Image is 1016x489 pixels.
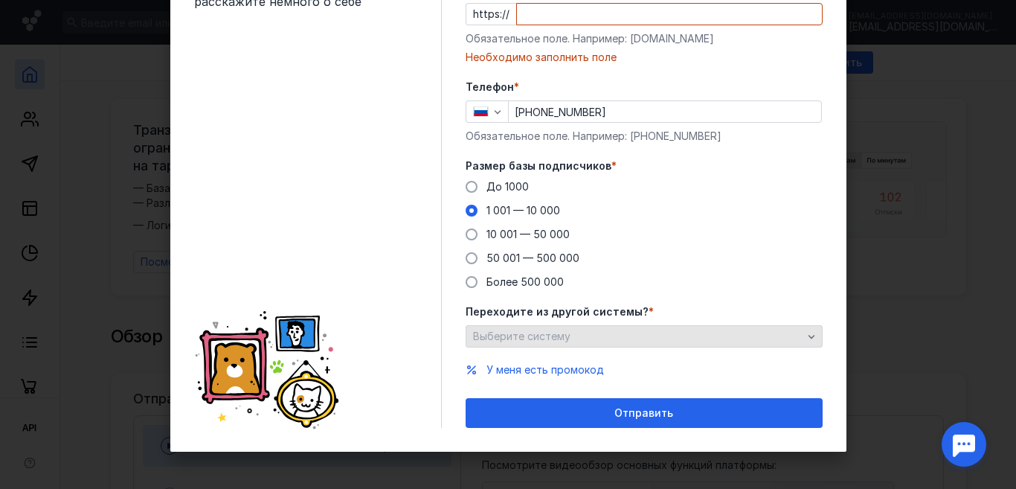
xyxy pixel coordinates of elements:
span: Отправить [614,407,673,420]
span: У меня есть промокод [486,363,604,376]
button: У меня есть промокод [486,362,604,377]
span: До 1000 [486,180,529,193]
span: 50 001 — 500 000 [486,252,579,264]
span: Выберите систему [473,330,570,342]
span: Размер базы подписчиков [466,159,611,173]
span: Переходите из другой системы? [466,304,649,319]
div: Обязательное поле. Например: [PHONE_NUMBER] [466,129,823,144]
button: Отправить [466,398,823,428]
div: Обязательное поле. Например: [DOMAIN_NAME] [466,31,823,46]
div: Необходимо заполнить поле [466,50,823,65]
button: Выберите систему [466,325,823,348]
span: 10 001 — 50 000 [486,228,570,240]
span: 1 001 — 10 000 [486,204,560,217]
span: Телефон [466,80,514,95]
span: Более 500 000 [486,275,564,288]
